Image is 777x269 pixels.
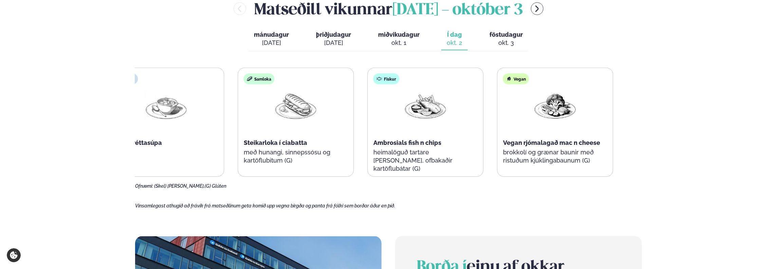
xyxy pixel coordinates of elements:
[441,28,468,50] button: Í dag okt. 2
[311,28,356,50] button: þriðjudagur [DATE]
[503,73,529,84] div: Vegan
[392,3,523,18] span: [DATE] - október 3
[404,90,447,121] img: Fish-Chips.png
[373,139,441,146] span: Ambrosials fish n chips
[506,76,512,82] img: Vegan.svg
[373,28,425,50] button: miðvikudagur okt. 1
[234,2,246,15] button: menu-btn-left
[154,183,205,189] span: (Skel) [PERSON_NAME],
[244,139,307,146] span: Steikarloka í ciabatta
[7,248,21,262] a: Cookie settings
[373,73,400,84] div: Fiskur
[254,31,289,38] span: mánudagur
[145,90,188,121] img: Soup.png
[489,31,523,38] span: föstudagur
[244,148,348,165] p: með hunangi, sinnepssósu og kartöflubitum (G)
[534,90,577,121] img: Vegan.png
[378,31,420,38] span: miðvikudagur
[316,39,351,47] div: [DATE]
[489,39,523,47] div: okt. 3
[378,39,420,47] div: okt. 1
[274,90,318,121] img: Panini.png
[248,28,294,50] button: mánudagur [DATE]
[205,183,226,189] span: (G) Glúten
[377,76,382,82] img: fish.svg
[503,148,608,165] p: brokkolí og grænar baunir með ristuðum kjúklingabaunum (G)
[247,76,253,82] img: sandwich-new-16px.svg
[373,148,478,173] p: heimalöguð tartare [PERSON_NAME], ofbakaðir kartöflubátar (G)
[135,183,153,189] span: Ofnæmi:
[447,39,462,47] div: okt. 2
[244,73,275,84] div: Samloka
[447,31,462,39] span: Í dag
[135,203,395,208] span: Vinsamlegast athugið að frávik frá matseðlinum geta komið upp vegna birgða og panta frá fólki sem...
[316,31,351,38] span: þriðjudagur
[484,28,528,50] button: föstudagur okt. 3
[114,139,162,146] span: Sjávarréttasúpa
[114,73,138,84] div: Súpa
[114,148,219,156] p: (Skel)
[503,139,600,146] span: Vegan rjómalagað mac n cheese
[531,2,543,15] button: menu-btn-right
[254,39,289,47] div: [DATE]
